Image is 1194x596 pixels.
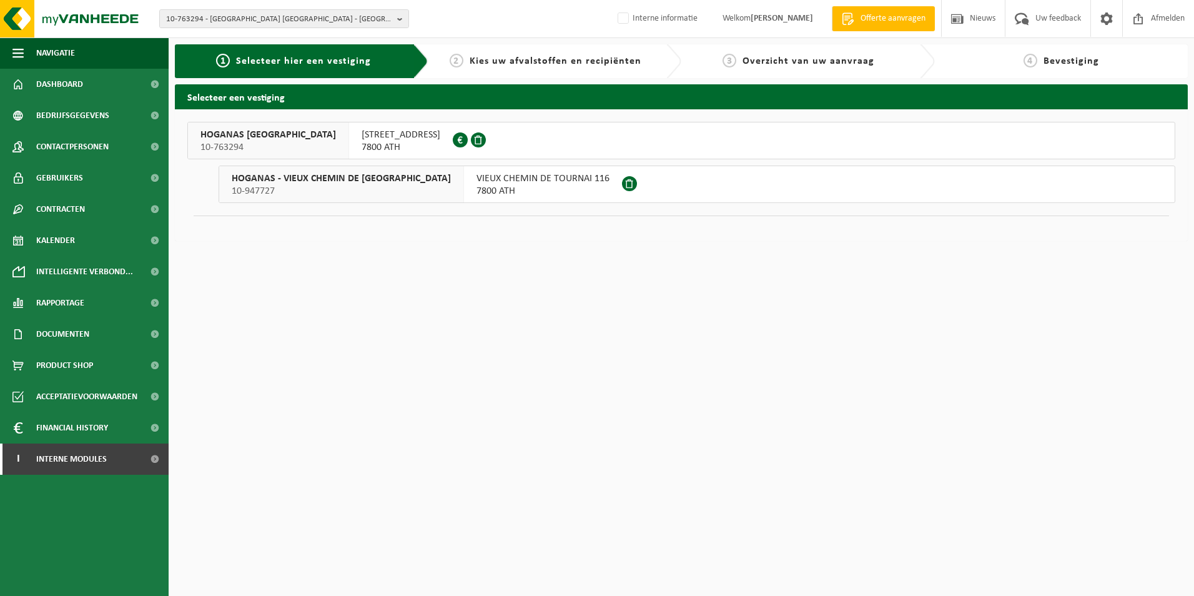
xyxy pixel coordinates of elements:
[723,54,736,67] span: 3
[12,444,24,475] span: I
[36,69,83,100] span: Dashboard
[362,129,440,141] span: [STREET_ADDRESS]
[1044,56,1099,66] span: Bevestiging
[476,172,609,185] span: VIEUX CHEMIN DE TOURNAI 116
[615,9,698,28] label: Interne informatie
[36,287,84,319] span: Rapportage
[232,172,451,185] span: HOGANAS - VIEUX CHEMIN DE [GEOGRAPHIC_DATA]
[216,54,230,67] span: 1
[857,12,929,25] span: Offerte aanvragen
[751,14,813,23] strong: [PERSON_NAME]
[36,194,85,225] span: Contracten
[36,100,109,131] span: Bedrijfsgegevens
[159,9,409,28] button: 10-763294 - [GEOGRAPHIC_DATA] [GEOGRAPHIC_DATA] - [GEOGRAPHIC_DATA]
[362,141,440,154] span: 7800 ATH
[470,56,641,66] span: Kies uw afvalstoffen en recipiënten
[36,256,133,287] span: Intelligente verbond...
[175,84,1188,109] h2: Selecteer een vestiging
[476,185,609,197] span: 7800 ATH
[36,162,83,194] span: Gebruikers
[36,412,108,444] span: Financial History
[36,319,89,350] span: Documenten
[743,56,874,66] span: Overzicht van uw aanvraag
[36,225,75,256] span: Kalender
[232,185,451,197] span: 10-947727
[36,444,107,475] span: Interne modules
[450,54,463,67] span: 2
[36,131,109,162] span: Contactpersonen
[36,381,137,412] span: Acceptatievoorwaarden
[200,129,336,141] span: HOGANAS [GEOGRAPHIC_DATA]
[200,141,336,154] span: 10-763294
[166,10,392,29] span: 10-763294 - [GEOGRAPHIC_DATA] [GEOGRAPHIC_DATA] - [GEOGRAPHIC_DATA]
[832,6,935,31] a: Offerte aanvragen
[36,37,75,69] span: Navigatie
[187,122,1175,159] button: HOGANAS [GEOGRAPHIC_DATA] 10-763294 [STREET_ADDRESS]7800 ATH
[1024,54,1037,67] span: 4
[236,56,371,66] span: Selecteer hier een vestiging
[36,350,93,381] span: Product Shop
[219,166,1175,203] button: HOGANAS - VIEUX CHEMIN DE [GEOGRAPHIC_DATA] 10-947727 VIEUX CHEMIN DE TOURNAI 1167800 ATH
